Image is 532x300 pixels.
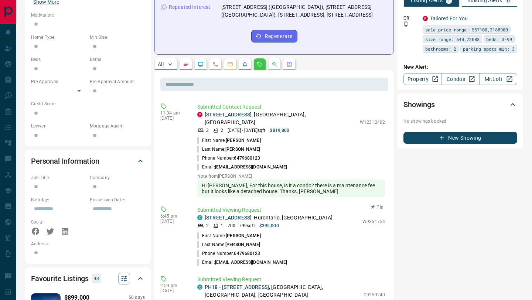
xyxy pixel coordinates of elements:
span: [EMAIL_ADDRESS][DOMAIN_NAME] [215,164,287,170]
p: Min Size: [90,34,145,41]
button: Pin [366,204,388,211]
span: [PERSON_NAME] [226,138,260,143]
div: condos.ca [197,284,202,290]
div: condos.ca [197,215,202,220]
p: [DATE] [160,288,186,293]
p: [DATE] - [DATE] sqft [228,127,265,134]
p: , [GEOGRAPHIC_DATA], [GEOGRAPHIC_DATA] [205,111,356,126]
p: Last Name: [197,241,260,248]
span: [PERSON_NAME] [226,233,260,238]
p: Possession Date: [90,197,145,203]
span: beds: 3-99 [486,35,512,43]
svg: Emails [227,61,233,67]
svg: Opportunities [272,61,277,67]
p: $395,000 [259,222,279,229]
p: Job Title: [31,174,86,181]
p: [DATE] [160,219,186,224]
p: Repeated Interest [169,3,210,11]
p: First Name: [197,137,261,144]
p: 6:45 pm [160,214,186,219]
p: Social: [31,219,86,225]
p: All [158,62,164,67]
p: Baths: [90,56,145,63]
p: 2 [221,127,223,134]
p: 2:59 pm [160,283,186,288]
a: [STREET_ADDRESS] [205,112,252,117]
span: [PERSON_NAME] [225,242,260,247]
p: Last Name: [197,146,260,153]
p: Motivation: [31,12,145,18]
p: 11:34 am [160,110,186,116]
svg: Notes [183,61,189,67]
p: Mortgage Agent: [90,123,145,129]
p: 43 [94,275,99,283]
p: Lawyer: [31,123,86,129]
a: Mr.Loft [479,73,517,85]
span: parking spots min: 3 [463,45,515,52]
p: Note from [PERSON_NAME] [197,174,385,179]
h2: Personal Information [31,155,99,167]
p: 2 [206,222,209,229]
p: Company: [90,174,145,181]
p: Pre-Approval Amount: [90,78,145,85]
span: sale price range: 557100,3188900 [425,26,508,33]
p: Email: [197,164,287,170]
p: Beds: [31,56,86,63]
svg: Requests [257,61,263,67]
span: [EMAIL_ADDRESS][DOMAIN_NAME] [215,260,287,265]
p: , [GEOGRAPHIC_DATA], [GEOGRAPHIC_DATA], [GEOGRAPHIC_DATA] [205,283,360,299]
p: Pre-Approved: [31,78,86,85]
div: property.ca [423,16,428,21]
a: Property [403,73,441,85]
a: Condos [441,73,479,85]
p: New Alert: [403,63,517,71]
p: $819,800 [270,127,289,134]
p: Birthday: [31,197,86,203]
div: property.ca [197,112,202,117]
h2: Favourite Listings [31,273,89,284]
h2: Showings [403,99,435,110]
svg: Agent Actions [286,61,292,67]
p: W12312402 [360,119,385,126]
p: Address: [31,241,145,247]
p: Submitted Viewing Request [197,206,385,214]
span: 6479680123 [234,251,260,256]
p: 1 [221,222,223,229]
p: W9351754 [362,218,385,225]
p: First Name: [197,232,261,239]
svg: Push Notification Only [403,21,409,27]
div: Personal Information [31,152,145,170]
p: Home Type: [31,34,86,41]
p: Off [403,15,418,21]
p: Phone Number: [197,155,260,161]
p: Phone Number: [197,250,260,257]
div: Favourite Listings43 [31,270,145,287]
p: Credit Score: [31,100,145,107]
p: Submitted Viewing Request [197,276,385,283]
p: C9259240 [364,292,385,298]
p: 3 [206,127,209,134]
svg: Calls [212,61,218,67]
span: 6479680123 [234,156,260,161]
span: [PERSON_NAME] [225,147,260,152]
a: [STREET_ADDRESS] [205,215,252,221]
div: Showings [403,96,517,113]
p: , Hurontario, [GEOGRAPHIC_DATA] [205,214,332,222]
p: Email: [197,259,287,266]
a: PH18 - [STREET_ADDRESS] [205,284,269,290]
a: Tailored For You [430,16,468,21]
div: Hi [PERSON_NAME], For this house, is it a condo? there is a maintenance fee but it looks like a d... [197,180,385,197]
p: Submitted Contact Request [197,103,385,111]
svg: Lead Browsing Activity [198,61,204,67]
button: New Showing [403,132,517,144]
p: [STREET_ADDRESS] ([GEOGRAPHIC_DATA]), [STREET_ADDRESS] ([GEOGRAPHIC_DATA]), [STREET_ADDRESS], [ST... [221,3,388,19]
span: bathrooms: 2 [425,45,456,52]
p: No showings booked [403,118,517,125]
p: 700 - 799 sqft [228,222,255,229]
svg: Listing Alerts [242,61,248,67]
span: size range: 540,72088 [425,35,480,43]
button: Regenerate [251,30,297,42]
p: [DATE] [160,116,186,121]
